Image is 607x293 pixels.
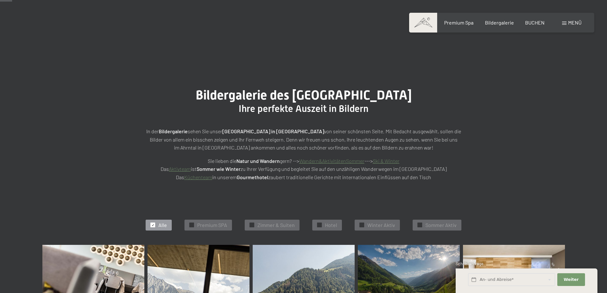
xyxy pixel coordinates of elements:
[251,223,253,227] span: ✓
[169,166,191,172] a: Aktivteam
[564,277,579,282] span: Weiter
[197,166,241,172] strong: Sommer wie Winter
[557,273,585,286] button: Weiter
[568,19,582,26] span: Menü
[159,128,188,134] strong: Bildergalerie
[236,158,280,164] strong: Natur und Wandern
[373,158,400,164] a: Ski & Winter
[299,158,365,164] a: Wandern&AktivitätenSommer
[196,88,412,103] span: Bildergalerie des [GEOGRAPHIC_DATA]
[239,103,368,114] span: Ihre perfekte Auszeit in Bildern
[197,222,227,229] span: Premium SPA
[419,223,421,227] span: ✓
[191,223,193,227] span: ✓
[361,223,363,227] span: ✓
[222,128,324,134] strong: [GEOGRAPHIC_DATA] in [GEOGRAPHIC_DATA]
[456,261,483,266] span: Schnellanfrage
[158,222,167,229] span: Alle
[444,19,473,26] a: Premium Spa
[318,223,321,227] span: ✓
[257,222,295,229] span: Zimmer & Suiten
[237,174,268,180] strong: Gourmethotel
[325,222,337,229] span: Hotel
[184,174,212,180] a: Küchenteam
[525,19,545,26] a: BUCHEN
[425,222,457,229] span: Sommer Aktiv
[367,222,395,229] span: Winter Aktiv
[144,127,463,152] p: In der sehen Sie unser von seiner schönsten Seite. Mit Bedacht ausgewählt, sollen die Bilder von ...
[152,223,154,227] span: ✓
[144,157,463,181] p: Sie lieben die gern? --> ---> Das ist zu Ihrer Verfügung und begleitet Sie auf den unzähligen Wan...
[485,19,514,26] a: Bildergalerie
